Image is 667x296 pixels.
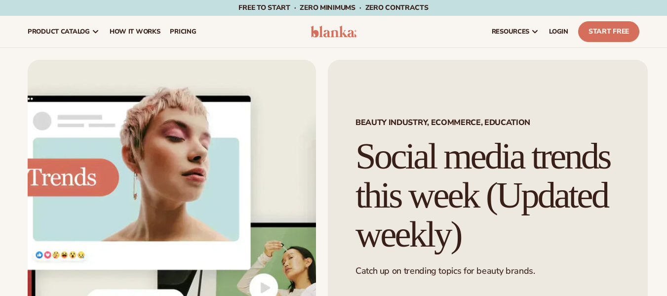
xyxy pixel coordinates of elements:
a: pricing [165,16,201,47]
span: pricing [170,28,196,36]
span: How It Works [110,28,160,36]
a: How It Works [105,16,165,47]
a: LOGIN [544,16,573,47]
span: Free to start · ZERO minimums · ZERO contracts [238,3,428,12]
span: Catch up on trending topics for beauty brands. [355,265,535,277]
a: resources [487,16,544,47]
img: logo [311,26,357,38]
span: Beauty Industry, Ecommerce, Education [355,119,620,127]
h1: Social media trends this week (Updated weekly) [355,137,620,254]
span: resources [492,28,529,36]
a: Start Free [578,21,639,42]
a: product catalog [23,16,105,47]
span: product catalog [28,28,90,36]
span: LOGIN [549,28,568,36]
